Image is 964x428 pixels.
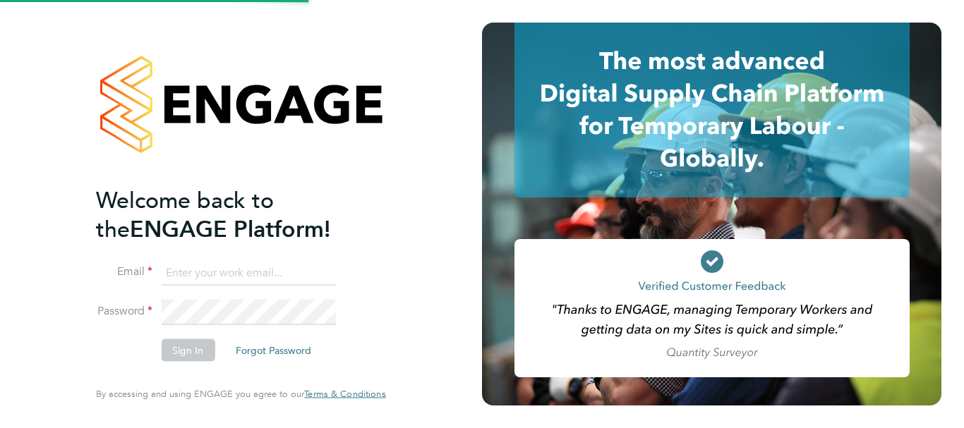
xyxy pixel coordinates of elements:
[96,264,152,279] label: Email
[96,304,152,319] label: Password
[161,260,335,286] input: Enter your work email...
[304,389,385,400] a: Terms & Conditions
[96,186,274,243] span: Welcome back to the
[304,388,385,400] span: Terms & Conditions
[224,339,323,362] button: Forgot Password
[96,388,385,400] span: By accessing and using ENGAGE you agree to our
[96,185,371,243] h2: ENGAGE Platform!
[161,339,215,362] button: Sign In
